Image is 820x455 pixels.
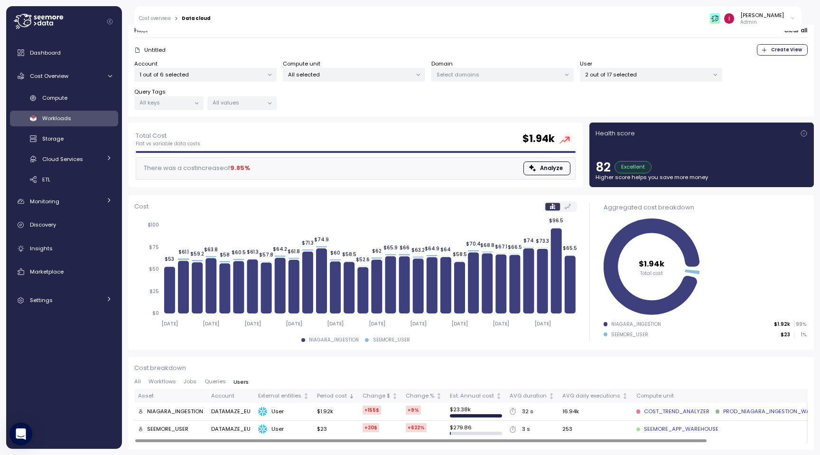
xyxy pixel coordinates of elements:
[134,88,166,96] label: Query Tags
[149,288,159,294] tspan: $25
[425,246,439,252] tspan: $64.9
[9,423,32,446] div: Open Intercom Messenger
[406,423,427,432] div: +622 %
[190,251,204,257] tspan: $59.2
[30,49,61,57] span: Dashboard
[794,321,806,328] p: 99 %
[559,403,632,420] td: 16.94k
[411,247,425,254] tspan: $63.2
[10,111,118,126] a: Workloads
[563,245,577,251] tspan: $65.5
[436,393,442,399] div: Not sorted
[342,251,356,257] tspan: $58.5
[30,268,64,275] span: Marketplace
[178,249,188,256] tspan: $61.1
[134,60,158,68] label: Account
[724,13,734,23] img: ACg8ocKLuhHFaZBJRg6H14Zm3JrTaqN1bnDy5ohLcNYWE-rfMITsOg=s96-c
[246,249,258,255] tspan: $61.3
[244,321,261,327] tspan: [DATE]
[30,221,56,228] span: Discovery
[273,246,287,253] tspan: $64.2
[230,163,250,173] div: 9.85 %
[220,252,230,258] tspan: $58
[30,296,53,304] span: Settings
[152,311,159,317] tspan: $0
[636,408,709,416] a: COST_TREND_ANALYZER
[42,114,71,122] span: Workloads
[30,198,59,205] span: Monitoring
[562,392,620,400] div: AVG daily executions
[149,266,159,273] tspan: $50
[639,258,664,269] tspan: $1.94k
[363,423,379,432] div: +20 $
[506,389,559,403] th: AVG durationNot sorted
[359,389,402,403] th: Change $Not sorted
[10,216,118,235] a: Discovery
[10,171,118,187] a: ETL
[452,251,466,257] tspan: $58.5
[207,403,254,420] td: DATAMAZE_EU
[522,132,555,146] h2: $ 1.94k
[10,66,118,85] a: Cost Overview
[559,421,632,438] td: 253
[604,203,806,212] div: Aggregated cost breakdown
[391,393,398,399] div: Not sorted
[144,46,166,54] p: Untitled
[383,245,398,251] tspan: $65.9
[161,321,178,327] tspan: [DATE]
[399,245,409,251] tspan: $66
[147,425,188,434] div: SEEMORE_USER
[774,321,790,328] p: $1.92k
[330,250,340,256] tspan: $60
[175,16,178,22] div: >
[259,252,273,258] tspan: $57.8
[10,291,118,310] a: Settings
[410,321,427,327] tspan: [DATE]
[446,389,506,403] th: Est. Annual costNot sorted
[313,421,359,438] td: $23
[372,248,382,255] tspan: $62
[149,244,159,250] tspan: $75
[139,16,171,21] a: Cost overview
[771,45,802,55] span: Create View
[149,379,176,384] span: Workflows
[314,237,329,243] tspan: $74.9
[10,192,118,211] a: Monitoring
[585,71,709,78] p: 2 out of 17 selected
[134,379,141,384] span: All
[184,379,196,384] span: Jobs
[466,241,481,247] tspan: $70.4
[493,321,509,327] tspan: [DATE]
[446,421,506,438] td: $ 279.86
[406,392,434,400] div: Change %
[254,389,313,403] th: External entitiesNot sorted
[522,408,533,416] div: 32 s
[636,425,718,434] a: SEEMORE_APP_WAREHOUSE
[165,256,174,263] tspan: $53
[203,321,219,327] tspan: [DATE]
[207,421,254,438] td: DATAMAZE_EU
[480,242,494,248] tspan: $68.8
[451,321,468,327] tspan: [DATE]
[233,379,249,385] span: Users
[356,256,370,263] tspan: $52.6
[596,161,611,173] p: 82
[204,247,218,253] tspan: $63.8
[141,163,250,173] div: There was a cost increase of
[596,173,808,181] p: Higher score helps you save more money
[710,13,720,23] img: 65f98ecb31a39d60f1f315eb.PNG
[42,155,83,163] span: Cloud Services
[495,393,502,399] div: Not sorted
[138,392,204,400] div: Asset
[740,11,784,19] div: [PERSON_NAME]
[536,238,549,245] tspan: $73.3
[313,389,359,403] th: Period costSorted descending
[205,379,226,384] span: Queries
[495,244,507,250] tspan: $67.1
[232,250,246,256] tspan: $60.5
[548,393,555,399] div: Not sorted
[42,176,50,183] span: ETL
[523,237,534,244] tspan: $74
[611,332,648,338] div: SEEMORE_USER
